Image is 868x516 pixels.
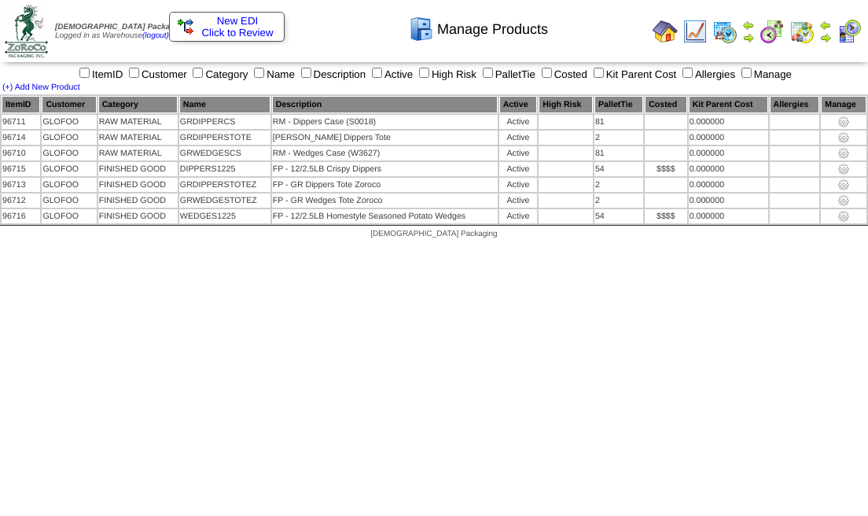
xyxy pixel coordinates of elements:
[594,68,604,78] input: Kit Parent Cost
[372,68,382,78] input: Active
[837,210,850,223] img: settings.gif
[272,115,498,129] td: RM - Dippers Case (S0018)
[98,115,178,129] td: RAW MATERIAL
[178,19,193,35] img: ediSmall.gif
[2,162,40,176] td: 96715
[837,194,850,207] img: settings.gif
[539,96,593,113] th: High Risk
[272,146,498,160] td: RM - Wedges Case (W3627)
[301,68,311,78] input: Description
[500,133,537,142] div: Active
[742,19,755,31] img: arrowleft.gif
[76,68,123,80] label: ItemID
[272,162,498,176] td: FP - 12/2.5LB Crispy Dippers
[500,180,537,190] div: Active
[594,193,643,208] td: 2
[590,68,677,80] label: Kit Parent Cost
[689,146,768,160] td: 0.000000
[55,23,186,40] span: Logged in as Warehouse
[178,27,276,39] span: Click to Review
[179,131,270,145] td: GRDIPPERSTOTE
[689,96,768,113] th: Kit Parent Cost
[98,162,178,176] td: FINISHED GOOD
[272,178,498,192] td: FP - GR Dippers Tote Zoroco
[254,68,264,78] input: Name
[594,115,643,129] td: 81
[594,209,643,223] td: 54
[42,115,96,129] td: GLOFOO
[142,31,169,40] a: (logout)
[179,96,270,113] th: Name
[689,178,768,192] td: 0.000000
[682,68,693,78] input: Allergies
[499,96,538,113] th: Active
[2,83,80,92] a: (+) Add New Product
[179,193,270,208] td: GRWEDGESTOTEZ
[272,209,498,223] td: FP - 12/2.5LB Homestyle Seasoned Potato Wedges
[129,68,139,78] input: Customer
[645,96,686,113] th: Costed
[217,15,259,27] span: New EDI
[98,209,178,223] td: FINISHED GOOD
[770,96,820,113] th: Allergies
[500,212,537,221] div: Active
[42,209,96,223] td: GLOFOO
[42,162,96,176] td: GLOFOO
[837,131,850,144] img: settings.gif
[179,178,270,192] td: GRDIPPERSTOTEZ
[2,96,40,113] th: ItemID
[819,19,832,31] img: arrowleft.gif
[594,162,643,176] td: 54
[2,209,40,223] td: 96716
[689,209,768,223] td: 0.000000
[759,19,785,44] img: calendarblend.gif
[682,19,708,44] img: line_graph.gif
[837,163,850,175] img: settings.gif
[5,5,48,57] img: zoroco-logo-small.webp
[679,68,735,80] label: Allergies
[594,146,643,160] td: 81
[500,117,537,127] div: Active
[594,178,643,192] td: 2
[251,68,295,80] label: Name
[480,68,535,80] label: PalletTie
[55,23,186,31] span: [DEMOGRAPHIC_DATA] Packaging
[42,96,96,113] th: Customer
[79,68,90,78] input: ItemID
[272,131,498,145] td: [PERSON_NAME] Dippers Tote
[179,209,270,223] td: WEDGES1225
[712,19,737,44] img: calendarprod.gif
[2,146,40,160] td: 96710
[42,146,96,160] td: GLOFOO
[2,115,40,129] td: 96711
[98,193,178,208] td: FINISHED GOOD
[689,162,768,176] td: 0.000000
[594,131,643,145] td: 2
[645,164,686,174] div: $$$$
[2,193,40,208] td: 96712
[689,193,768,208] td: 0.000000
[98,146,178,160] td: RAW MATERIAL
[193,68,203,78] input: Category
[189,68,248,80] label: Category
[837,179,850,191] img: settings.gif
[179,146,270,160] td: GRWEDGESCS
[819,31,832,44] img: arrowright.gif
[2,178,40,192] td: 96713
[483,68,493,78] input: PalletTie
[179,162,270,176] td: DIPPERS1225
[179,115,270,129] td: GRDIPPERCS
[2,131,40,145] td: 96714
[741,68,752,78] input: Manage
[98,96,178,113] th: Category
[419,68,429,78] input: High Risk
[369,68,413,80] label: Active
[500,196,537,205] div: Active
[298,68,366,80] label: Description
[370,230,497,238] span: [DEMOGRAPHIC_DATA] Packaging
[689,115,768,129] td: 0.000000
[837,147,850,160] img: settings.gif
[837,19,862,44] img: calendarcustomer.gif
[42,131,96,145] td: GLOFOO
[789,19,815,44] img: calendarinout.gif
